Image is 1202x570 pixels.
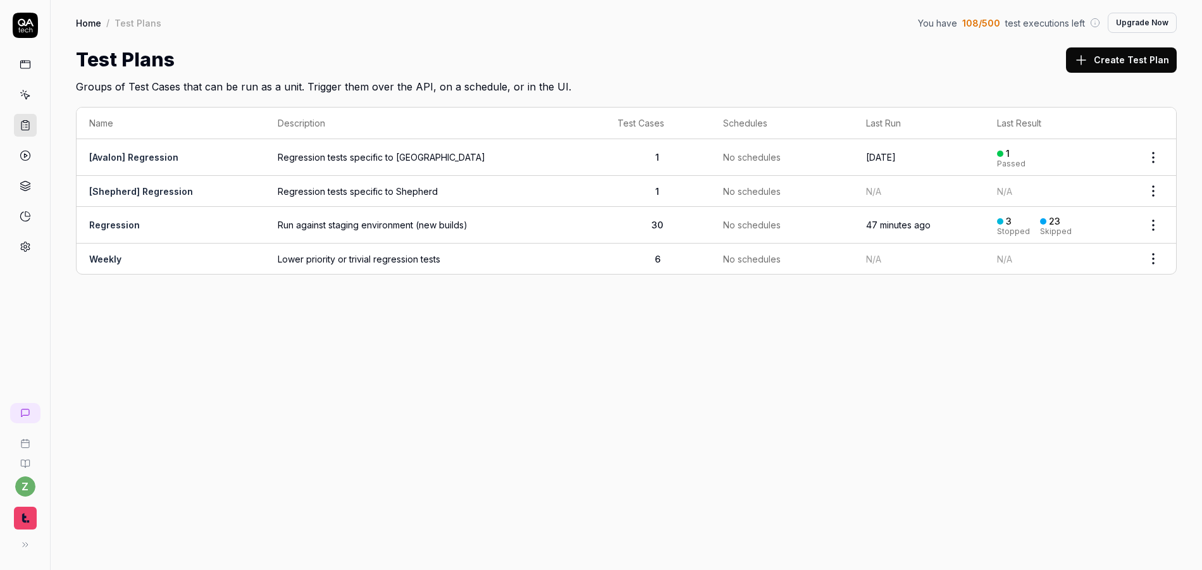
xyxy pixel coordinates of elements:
[1040,228,1072,235] div: Skipped
[655,186,659,197] span: 1
[5,428,45,449] a: Book a call with us
[866,220,931,230] time: 47 minutes ago
[997,160,1025,168] div: Passed
[76,16,101,29] a: Home
[918,16,957,30] span: You have
[655,254,660,264] span: 6
[1049,216,1060,227] div: 23
[710,108,853,139] th: Schedules
[89,220,140,230] a: Regression
[723,218,781,232] span: No schedules
[866,152,896,163] time: [DATE]
[278,185,592,198] span: Regression tests specific to Shepherd
[1006,148,1010,159] div: 1
[1006,216,1012,227] div: 3
[76,46,175,74] h1: Test Plans
[1108,13,1177,33] button: Upgrade Now
[278,252,592,266] span: Lower priority or trivial regression tests
[984,108,1131,139] th: Last Result
[962,16,1000,30] span: 108 / 500
[605,108,710,139] th: Test Cases
[115,16,161,29] div: Test Plans
[89,152,178,163] a: [Avalon] Regression
[5,497,45,532] button: Timmy Logo
[997,186,1012,197] span: N/A
[1066,47,1177,73] button: Create Test Plan
[655,152,659,163] span: 1
[853,108,984,139] th: Last Run
[723,185,781,198] span: No schedules
[10,403,40,423] a: New conversation
[866,186,881,197] span: N/A
[723,151,781,164] span: No schedules
[14,507,37,530] img: Timmy Logo
[278,218,592,232] span: Run against staging environment (new builds)
[76,74,1177,94] h2: Groups of Test Cases that can be run as a unit. Trigger them over the API, on a schedule, or in t...
[866,254,881,264] span: N/A
[89,186,193,197] a: [Shepherd] Regression
[5,449,45,469] a: Documentation
[997,228,1030,235] div: Stopped
[652,220,663,230] span: 30
[1005,16,1085,30] span: test executions left
[106,16,109,29] div: /
[278,151,592,164] span: Regression tests specific to [GEOGRAPHIC_DATA]
[997,254,1012,264] span: N/A
[15,476,35,497] button: z
[723,252,781,266] span: No schedules
[77,108,265,139] th: Name
[89,254,121,264] a: Weekly
[265,108,605,139] th: Description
